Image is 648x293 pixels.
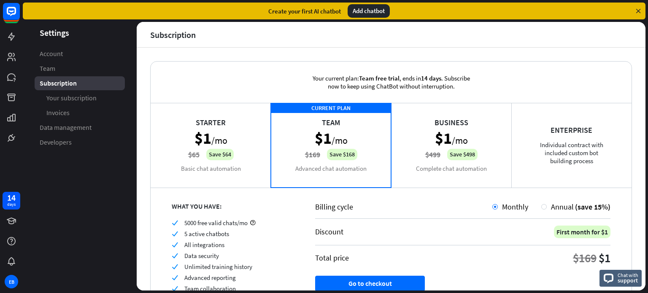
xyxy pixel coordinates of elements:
a: Account [35,47,125,61]
button: Go to checkout [315,276,425,291]
i: check [172,285,178,292]
header: Settings [23,27,137,38]
i: check [172,263,178,270]
span: Annual [551,202,574,212]
div: 14 [7,194,16,202]
i: check [172,274,178,281]
div: First month for $1 [554,226,610,238]
i: check [172,220,178,226]
div: Discount [315,227,343,237]
span: Team free trial [359,74,400,82]
div: Your current plan: , ends in . Subscribe now to keep using ChatBot without interruption. [300,62,482,103]
span: Invoices [46,108,70,117]
span: (save 15%) [575,202,610,212]
div: $1 [599,250,610,266]
i: check [172,242,178,248]
div: WHAT YOU HAVE: [172,202,294,210]
span: Subscription [40,79,77,88]
span: Data management [40,123,92,132]
i: check [172,231,178,237]
div: Billing cycle [315,202,492,212]
button: Open LiveChat chat widget [7,3,32,29]
span: Developers [40,138,72,147]
div: Create your first AI chatbot [268,7,341,15]
span: Your subscription [46,94,97,102]
div: Total price [315,253,349,263]
span: Advanced reporting [184,274,236,282]
div: Add chatbot [348,4,390,18]
a: Invoices [35,106,125,120]
span: 14 days [421,74,441,82]
a: Team [35,62,125,75]
a: 14 days [3,192,20,210]
span: Team collaboration [184,285,236,293]
a: Your subscription [35,91,125,105]
i: check [172,253,178,259]
div: EB [5,275,18,288]
div: Subscription [150,30,196,40]
span: Account [40,49,63,58]
span: support [618,277,638,284]
span: Unlimited training history [184,263,252,271]
div: $169 [573,250,597,266]
span: Data security [184,252,219,260]
span: Monthly [502,202,528,212]
span: All integrations [184,241,224,249]
span: 5 active chatbots [184,230,229,238]
a: Developers [35,135,125,149]
span: 5000 free valid chats/mo [184,219,248,227]
span: Team [40,64,55,73]
span: Chat with [618,271,638,279]
div: days [7,202,16,207]
a: Data management [35,121,125,134]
